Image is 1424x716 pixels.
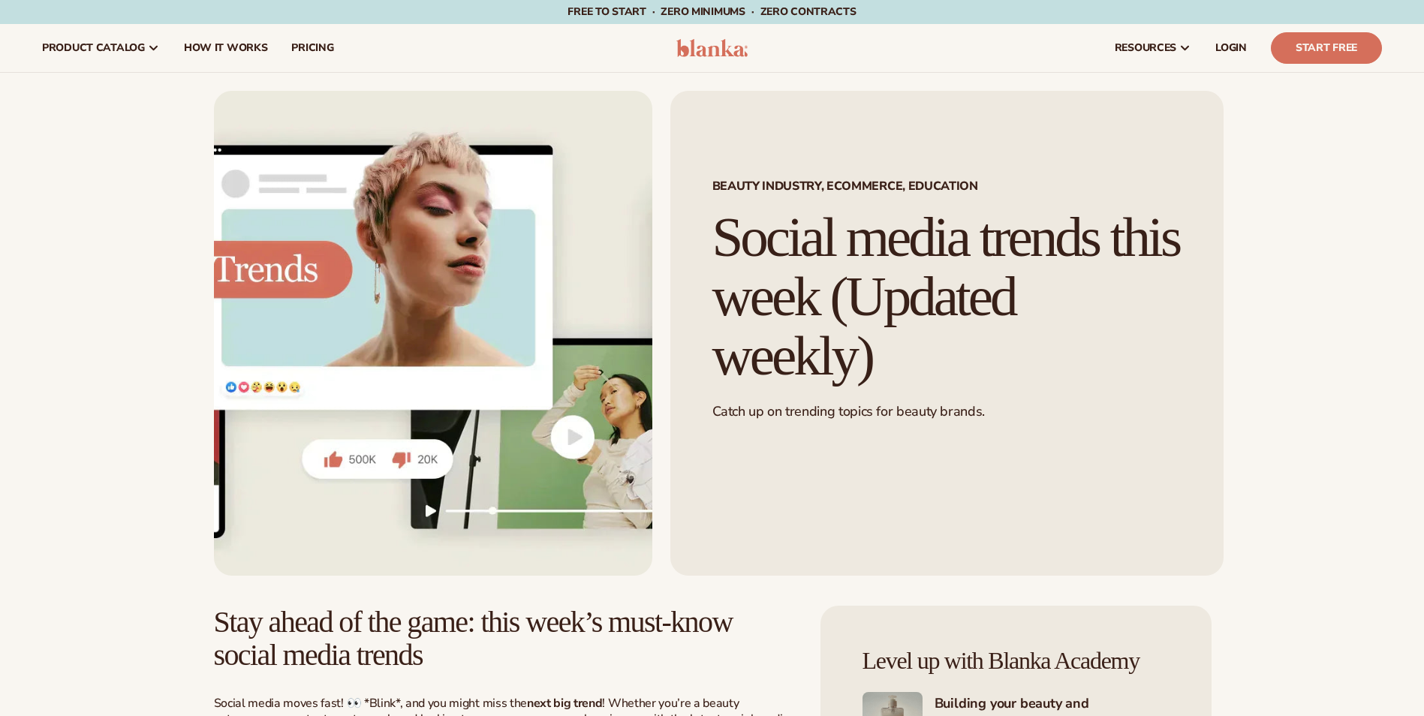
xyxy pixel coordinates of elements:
[567,5,856,19] span: Free to start · ZERO minimums · ZERO contracts
[30,24,172,72] a: product catalog
[1115,42,1176,54] span: resources
[1103,24,1203,72] a: resources
[1271,32,1382,64] a: Start Free
[863,648,1170,674] h4: Level up with Blanka Academy
[214,606,791,672] h2: Stay ahead of the game: this week’s must-know social media trends
[712,402,985,420] span: Catch up on trending topics for beauty brands.
[712,180,1182,192] span: Beauty Industry, Ecommerce, Education
[184,42,268,54] span: How It Works
[712,208,1182,385] h1: Social media trends this week (Updated weekly)
[1215,42,1247,54] span: LOGIN
[279,24,345,72] a: pricing
[527,695,603,711] strong: next big trend
[676,39,748,57] img: logo
[172,24,280,72] a: How It Works
[42,42,145,54] span: product catalog
[291,42,333,54] span: pricing
[1203,24,1259,72] a: LOGIN
[214,91,652,576] img: Social media trends this week (Updated weekly)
